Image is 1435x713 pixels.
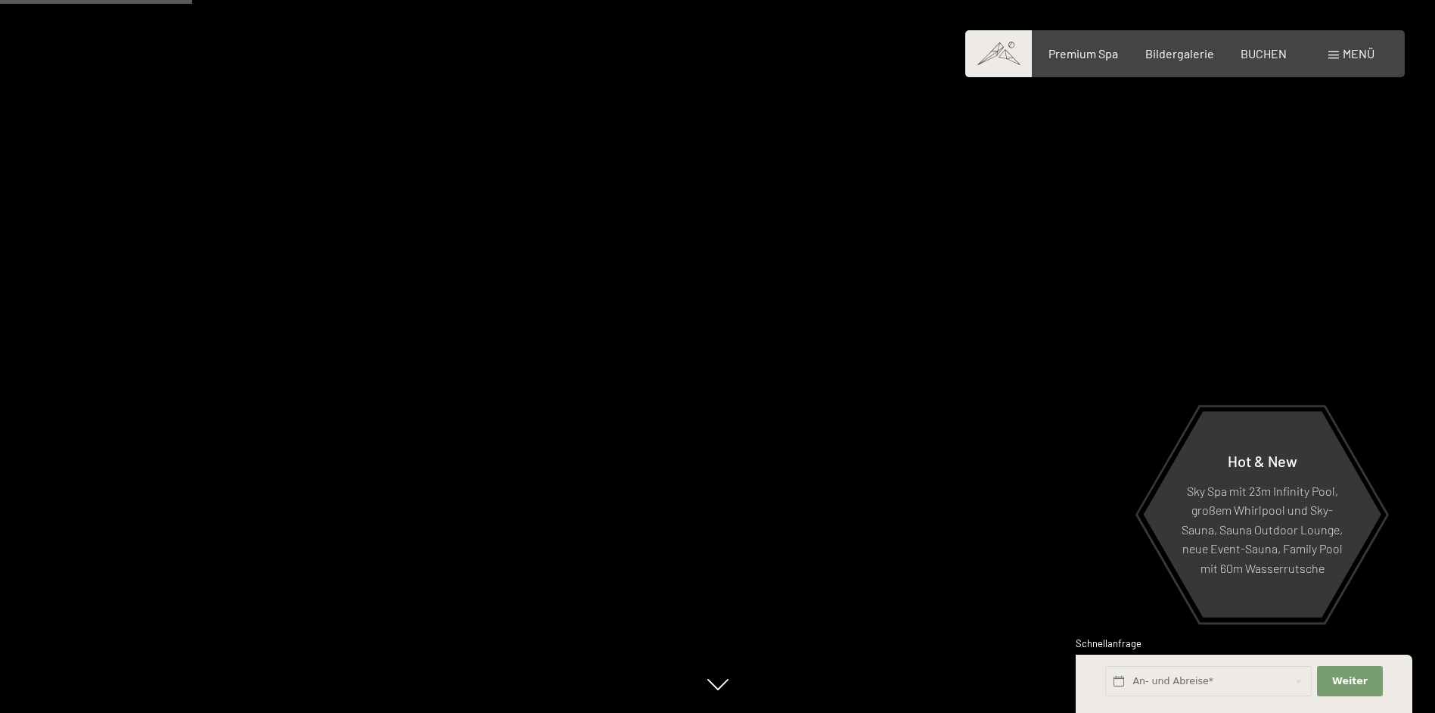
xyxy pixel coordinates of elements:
[1142,410,1382,618] a: Hot & New Sky Spa mit 23m Infinity Pool, großem Whirlpool und Sky-Sauna, Sauna Outdoor Lounge, ne...
[1076,637,1141,649] span: Schnellanfrage
[1180,481,1344,578] p: Sky Spa mit 23m Infinity Pool, großem Whirlpool und Sky-Sauna, Sauna Outdoor Lounge, neue Event-S...
[1145,46,1214,61] a: Bildergalerie
[1228,451,1297,469] span: Hot & New
[1048,46,1118,61] a: Premium Spa
[1241,46,1287,61] a: BUCHEN
[1332,674,1368,688] span: Weiter
[1343,46,1374,61] span: Menü
[1317,666,1382,697] button: Weiter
